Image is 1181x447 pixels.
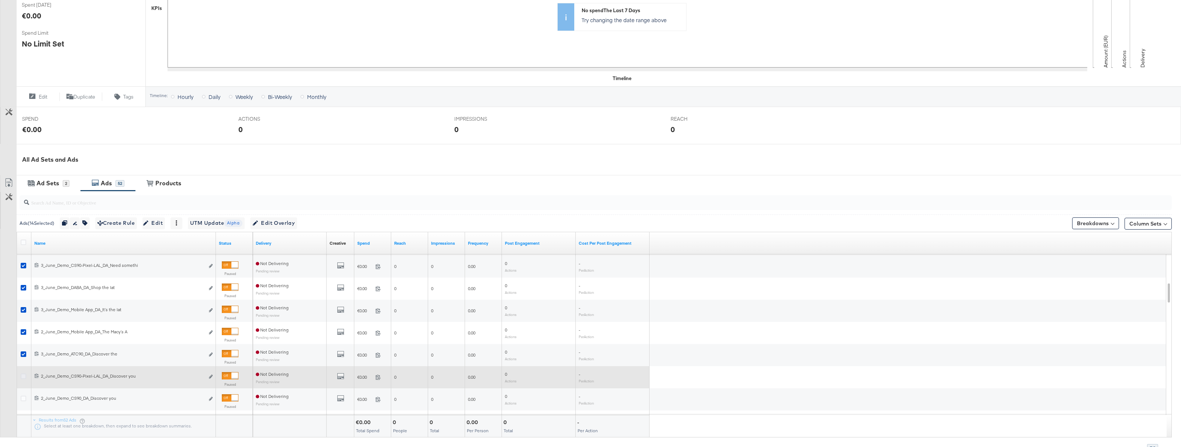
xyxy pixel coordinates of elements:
sub: Per Action [579,290,594,295]
label: Paused [222,360,238,365]
span: 0 [431,352,433,358]
span: 0 [505,261,507,266]
sub: Pending review [256,291,279,295]
span: €0.00 [357,330,372,336]
div: 3_June_Demo_CS90-Pixel-LAL_DA_Need somethi [41,262,204,268]
a: The number of times your ad was served. On mobile apps an ad is counted as served the first time ... [431,240,462,246]
span: Total Spend [356,428,379,433]
sub: Actions [505,334,517,339]
span: 0 [431,396,433,402]
span: Duplicate [73,93,95,100]
span: 0 [394,374,396,380]
span: €0.00 [357,352,372,358]
span: 0 [431,374,433,380]
span: 0.00 [468,286,475,291]
sub: Actions [505,268,517,272]
label: Paused [222,338,238,343]
span: Not Delivering [256,305,289,310]
span: Per Action [578,428,598,433]
span: 0.00 [468,308,475,313]
sub: Per Action [579,334,594,339]
span: Not Delivering [256,261,289,266]
div: 0 [430,419,435,426]
span: 0.00 [468,352,475,358]
div: No spend The Last 7 Days [582,7,682,14]
button: Duplicate [59,92,103,101]
div: All Ad Sets and Ads [22,155,1181,164]
sub: Per Action [579,312,594,317]
span: 0 [394,330,396,336]
div: 0 [238,124,243,135]
span: €0.00 [357,396,372,402]
div: 3_June_Demo_ATC90_DA_Discover the [41,351,204,357]
a: The average cost per action related to your Page's posts as a result of your ad. [579,240,647,246]
div: Creative [330,240,346,246]
span: 0 [431,286,433,291]
span: Per Person [467,428,489,433]
span: - [579,393,580,399]
sub: Pending review [256,335,279,340]
span: Monthly [307,93,326,100]
input: Search Ad Name, ID or Objective [29,192,1062,207]
a: Reflects the ability of your Ad to achieve delivery. [256,240,324,246]
div: 3_June_Demo_DABA_DA_Shop the lat [41,285,204,290]
span: REACH [671,116,726,123]
button: Edit [142,217,165,229]
span: Edit [145,219,163,228]
span: 0 [505,283,507,288]
span: SPEND [22,116,78,123]
a: The average number of times your ad was served to each person. [468,240,499,246]
div: - [577,419,581,426]
div: No Limit Set [22,38,64,49]
sub: Actions [505,312,517,317]
label: Paused [222,404,238,409]
span: 0 [394,264,396,269]
span: - [579,305,580,310]
span: 0 [505,371,507,377]
button: Breakdowns [1072,217,1119,229]
div: 0 [503,419,509,426]
div: Timeline: [149,93,168,98]
span: 0 [394,308,396,313]
span: Total [504,428,513,433]
span: - [579,283,580,288]
span: 0 [505,349,507,355]
a: The total amount spent to date. [357,240,388,246]
div: 0 [454,124,459,135]
div: Ad Sets [37,179,59,188]
div: 0 [393,419,398,426]
span: 0 [505,327,507,333]
a: Shows the creative associated with your ad. [330,240,346,246]
span: Not Delivering [256,349,289,355]
sub: Actions [505,379,517,383]
span: Not Delivering [256,393,289,399]
sub: Pending review [256,402,279,406]
span: €0.00 [357,286,372,291]
a: The number of actions related to your Page's posts as a result of your ad. [505,240,573,246]
span: 0 [505,305,507,310]
label: Paused [222,293,238,298]
span: €0.00 [357,308,372,313]
span: 0 [505,393,507,399]
span: Bi-Weekly [268,93,292,100]
span: 0 [431,330,433,336]
span: Not Delivering [256,283,289,288]
span: 0.00 [468,374,475,380]
span: - [579,371,580,377]
div: 2 [63,180,69,187]
div: Ads ( 14 Selected) [20,220,54,227]
span: 0 [394,396,396,402]
span: - [579,327,580,333]
div: €0.00 [22,10,41,21]
div: Ads [101,179,112,188]
div: €0.00 [356,419,373,426]
span: 0 [431,308,433,313]
span: 0.00 [468,264,475,269]
div: 3_June_Demo_Mobile App_DA_It’s the lat [41,307,204,313]
sub: Actions [505,290,517,295]
sub: Pending review [256,313,279,317]
span: Hourly [178,93,193,100]
div: 2_June_Demo_CS90_DA_Discover you [41,395,204,401]
button: Edit [16,92,59,101]
sub: Pending review [256,379,279,384]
